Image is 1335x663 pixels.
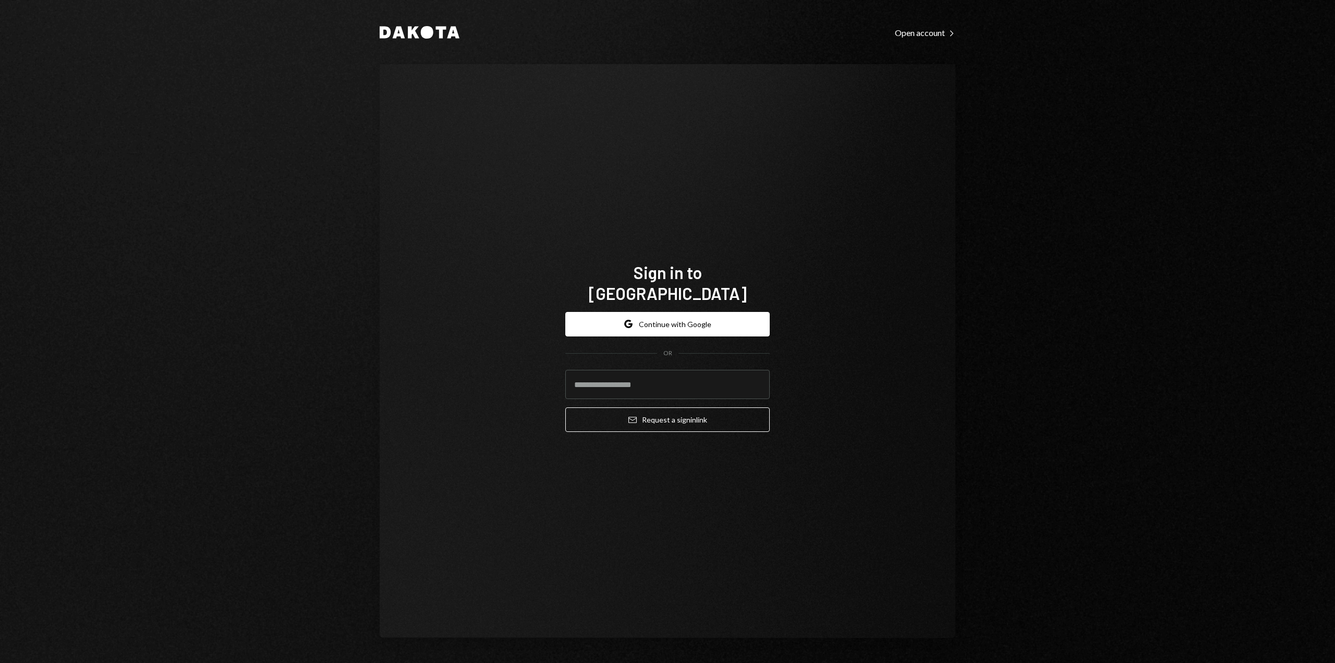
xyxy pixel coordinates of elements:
[895,27,955,38] a: Open account
[565,407,770,432] button: Request a signinlink
[749,378,761,391] keeper-lock: Open Keeper Popup
[565,262,770,304] h1: Sign in to [GEOGRAPHIC_DATA]
[565,312,770,336] button: Continue with Google
[895,28,955,38] div: Open account
[663,349,672,358] div: OR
